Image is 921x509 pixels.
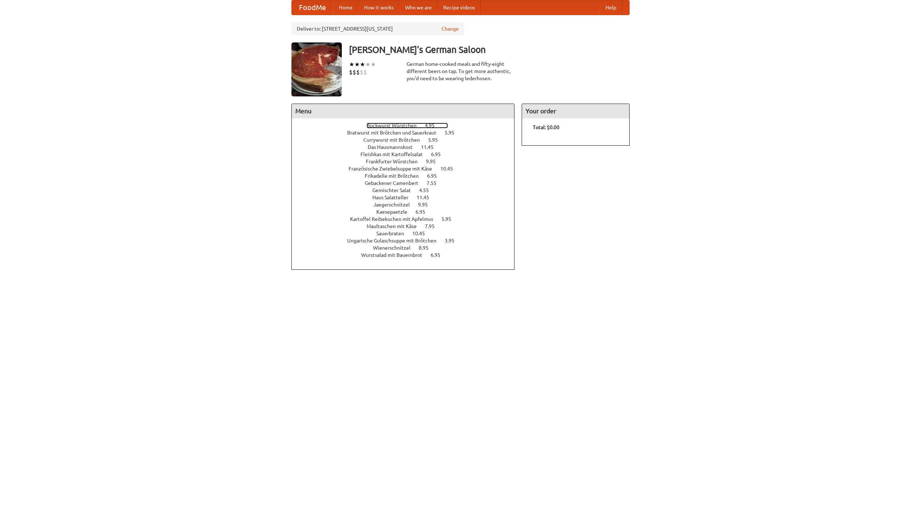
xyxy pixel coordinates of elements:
[349,60,354,68] li: ★
[431,151,448,157] span: 6.95
[445,130,462,136] span: 5.95
[428,137,445,143] span: 5.95
[350,216,464,222] a: Kartoffel Reibekuchen mit Apfelmus 5.95
[363,137,427,143] span: Currywurst mit Brötchen
[431,252,448,258] span: 6.95
[373,202,441,208] a: Jaegerschnitzel 9.95
[358,0,399,15] a: How it works
[441,216,458,222] span: 5.95
[356,68,360,76] li: $
[372,195,443,200] a: Haus Salatteller 11.45
[353,68,356,76] li: $
[407,60,514,82] div: German home-cooked meals and fifty-eight different beers on tap. To get more authentic, you'd nee...
[417,195,436,200] span: 11.45
[366,159,449,164] a: Frankfurter Würstchen 9.95
[522,104,629,118] h4: Your order
[367,223,424,229] span: Maultaschen mit Käse
[350,216,440,222] span: Kartoffel Reibekuchen mit Apfelmus
[412,231,432,236] span: 10.45
[363,68,367,76] li: $
[376,231,411,236] span: Sauerbraten
[347,130,468,136] a: Bratwurst mit Brötchen und Sauerkraut 5.95
[418,202,435,208] span: 9.95
[427,173,444,179] span: 6.95
[292,0,333,15] a: FoodMe
[600,0,622,15] a: Help
[425,123,442,128] span: 4.95
[365,60,371,68] li: ★
[368,144,447,150] a: Das Hausmannskost 11.45
[376,209,414,215] span: Kaesepaetzle
[421,144,441,150] span: 11.45
[360,151,430,157] span: Fleishkas mit Kartoffelsalat
[533,124,559,130] b: Total: $0.00
[349,166,466,172] a: Französische Zwiebelsuppe mit Käse 10.45
[372,187,418,193] span: Gemischter Salat
[365,180,450,186] a: Gebackener Camenbert 7.55
[440,166,460,172] span: 10.45
[292,104,514,118] h4: Menu
[365,173,450,179] a: Frikadelle mit Brötchen 6.95
[367,223,448,229] a: Maultaschen mit Käse 7.95
[349,42,630,57] h3: [PERSON_NAME]'s German Saloon
[368,144,420,150] span: Das Hausmannskost
[373,245,418,251] span: Wienerschnitzel
[427,180,444,186] span: 7.55
[349,68,353,76] li: $
[365,173,426,179] span: Frikadelle mit Brötchen
[347,238,468,244] a: Ungarische Gulaschsuppe mit Brötchen 3.95
[376,231,438,236] a: Sauerbraten 10.45
[366,159,425,164] span: Frankfurter Würstchen
[347,130,444,136] span: Bratwurst mit Brötchen und Sauerkraut
[291,22,464,35] div: Deliver to: [STREET_ADDRESS][US_STATE]
[419,245,436,251] span: 8.95
[333,0,358,15] a: Home
[361,252,454,258] a: Wurstsalad mit Bauernbrot 6.95
[437,0,481,15] a: Recipe videos
[419,187,436,193] span: 4.55
[425,223,442,229] span: 7.95
[360,60,365,68] li: ★
[373,245,442,251] a: Wienerschnitzel 8.95
[372,187,442,193] a: Gemischter Salat 4.55
[363,137,451,143] a: Currywurst mit Brötchen 5.95
[416,209,432,215] span: 6.95
[445,238,462,244] span: 3.95
[365,180,426,186] span: Gebackener Camenbert
[349,166,439,172] span: Französische Zwiebelsuppe mit Käse
[360,151,454,157] a: Fleishkas mit Kartoffelsalat 6.95
[441,25,459,32] a: Change
[426,159,443,164] span: 9.95
[361,252,430,258] span: Wurstsalad mit Bauernbrot
[354,60,360,68] li: ★
[347,238,444,244] span: Ungarische Gulaschsuppe mit Brötchen
[399,0,437,15] a: Who we are
[371,60,376,68] li: ★
[376,209,439,215] a: Kaesepaetzle 6.95
[372,195,416,200] span: Haus Salatteller
[367,123,424,128] span: Bockwurst Würstchen
[373,202,417,208] span: Jaegerschnitzel
[291,42,342,96] img: angular.jpg
[367,123,448,128] a: Bockwurst Würstchen 4.95
[360,68,363,76] li: $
